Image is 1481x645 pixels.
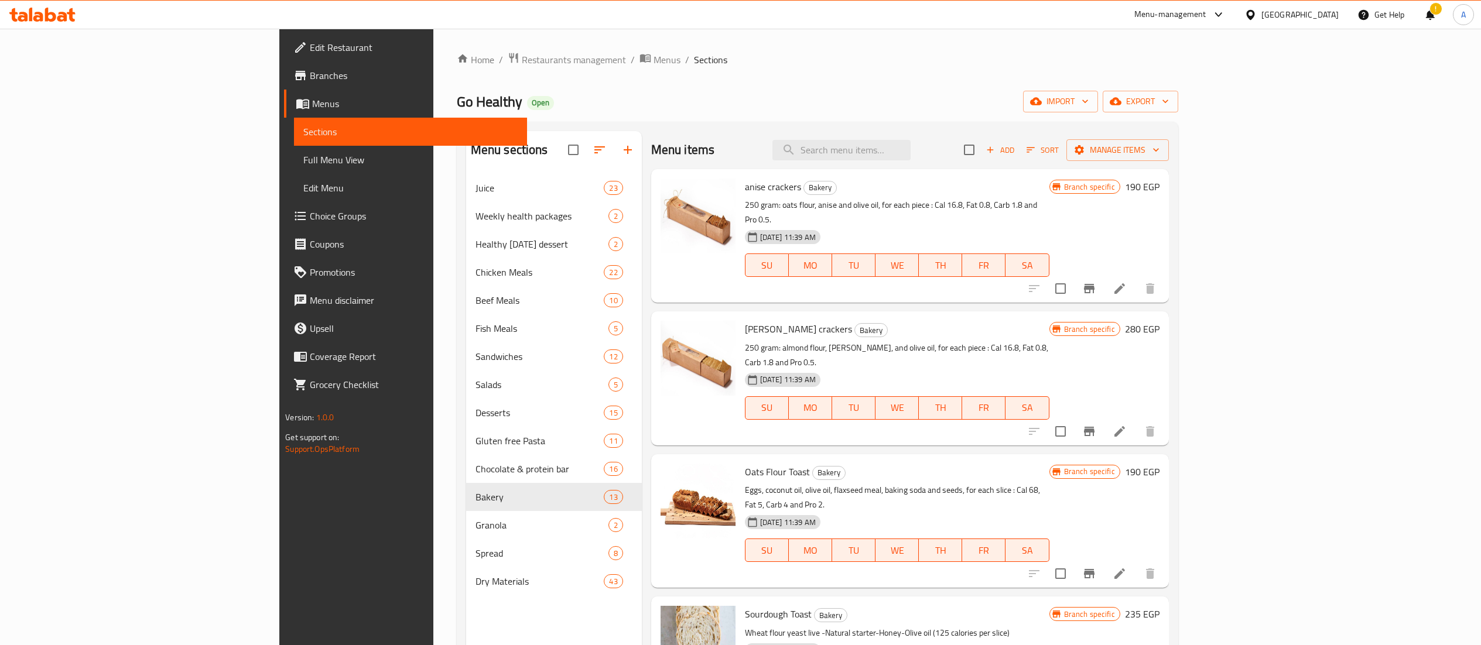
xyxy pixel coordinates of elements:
[476,378,608,392] span: Salads
[609,239,623,250] span: 2
[651,141,715,159] h2: Menu items
[745,198,1049,227] p: 250 gram: oats flour, anise and olive oil, for each piece : Cal 16.8, Fat 0.8, Carb 1.8 and Pro 0.5.
[1059,324,1120,335] span: Branch specific
[561,138,586,162] span: Select all sections
[962,253,1005,277] button: FR
[1136,417,1164,445] button: delete
[476,181,604,195] span: Juice
[685,53,689,67] li: /
[310,265,517,279] span: Promotions
[967,257,1001,274] span: FR
[476,406,604,420] span: Desserts
[745,396,789,420] button: SU
[1113,424,1127,438] a: Edit menu item
[466,169,642,600] nav: Menu sections
[466,258,642,286] div: Chicken Meals22
[815,609,847,622] span: Bakery
[285,430,339,445] span: Get support on:
[1261,8,1339,21] div: [GEOGRAPHIC_DATA]
[803,181,837,195] div: Bakery
[1010,542,1044,559] span: SA
[694,53,727,67] span: Sections
[604,435,622,447] span: 11
[476,462,604,476] span: Chocolate & protein bar
[303,153,517,167] span: Full Menu View
[745,341,1049,370] p: 250 gram: almond flour, [PERSON_NAME], and olive oil, for each piece : Cal 16.8, Fat 0.8, Carb 1....
[1005,253,1049,277] button: SA
[609,323,623,334] span: 5
[750,542,784,559] span: SU
[661,179,736,253] img: anise crackers
[476,321,608,335] span: Fish Meals
[316,410,334,425] span: 1.0.0
[1059,466,1120,477] span: Branch specific
[466,230,642,258] div: Healthy [DATE] dessert2
[604,464,622,475] span: 16
[608,518,623,532] div: items
[1048,561,1073,586] span: Select to update
[957,138,981,162] span: Select section
[604,267,622,278] span: 22
[962,538,1005,562] button: FR
[755,374,820,385] span: [DATE] 11:39 AM
[1075,417,1103,445] button: Branch-specific-item
[654,53,680,67] span: Menus
[466,202,642,230] div: Weekly health packages2
[1032,94,1089,109] span: import
[457,52,1178,67] nav: breadcrumb
[1461,8,1466,21] span: A
[1075,560,1103,588] button: Branch-specific-item
[604,490,623,504] div: items
[1075,275,1103,303] button: Branch-specific-item
[1010,399,1044,416] span: SA
[284,61,526,90] a: Branches
[609,379,623,390] span: 5
[466,567,642,595] div: Dry Materials43
[310,237,517,251] span: Coupons
[631,53,635,67] li: /
[1059,609,1120,620] span: Branch specific
[284,202,526,230] a: Choice Groups
[476,518,608,532] div: Granola
[285,410,314,425] span: Version:
[919,253,962,277] button: TH
[284,286,526,314] a: Menu disclaimer
[967,542,1001,559] span: FR
[793,399,827,416] span: MO
[919,396,962,420] button: TH
[789,396,832,420] button: MO
[284,33,526,61] a: Edit Restaurant
[981,141,1019,159] button: Add
[967,399,1001,416] span: FR
[604,181,623,195] div: items
[661,464,736,538] img: Oats Flour Toast
[875,538,919,562] button: WE
[1113,567,1127,581] a: Edit menu item
[608,378,623,392] div: items
[745,605,812,623] span: Sourdough Toast
[880,257,914,274] span: WE
[604,295,622,306] span: 10
[1027,143,1059,157] span: Sort
[745,463,810,481] span: Oats Flour Toast
[284,314,526,342] a: Upsell
[609,520,623,531] span: 2
[310,68,517,83] span: Branches
[609,548,623,559] span: 8
[880,542,914,559] span: WE
[527,98,554,108] span: Open
[919,538,962,562] button: TH
[476,490,604,504] div: Bakery
[312,97,517,111] span: Menus
[294,146,526,174] a: Full Menu View
[604,407,622,418] span: 15
[466,370,642,399] div: Salads5
[303,181,517,195] span: Edit Menu
[924,399,957,416] span: TH
[604,351,622,362] span: 12
[745,253,789,277] button: SU
[745,178,801,195] span: anise crackers
[604,492,622,503] span: 13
